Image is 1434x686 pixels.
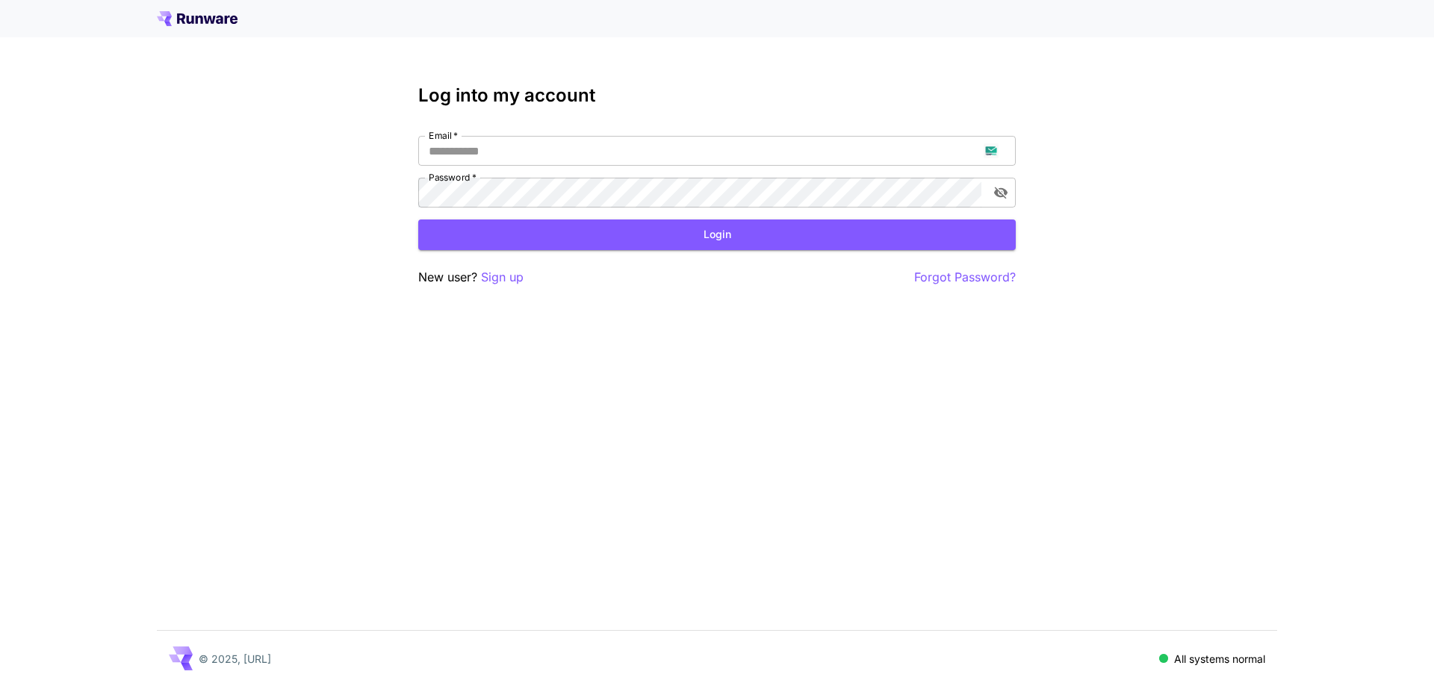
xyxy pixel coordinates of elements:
label: Email [429,129,458,142]
p: © 2025, [URL] [199,651,271,667]
p: New user? [418,268,524,287]
button: toggle password visibility [987,179,1014,206]
h3: Log into my account [418,85,1016,106]
p: All systems normal [1174,651,1265,667]
button: Sign up [481,268,524,287]
button: Forgot Password? [914,268,1016,287]
button: Login [418,219,1016,250]
label: Password [429,171,477,184]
